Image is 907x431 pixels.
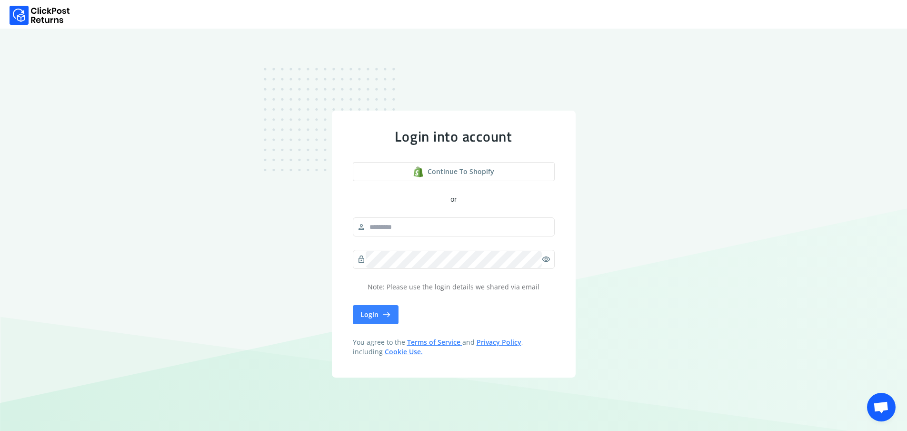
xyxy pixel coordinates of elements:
div: or [353,195,555,204]
span: visibility [542,253,550,266]
button: Continue to shopify [353,162,555,181]
span: person [357,220,366,234]
a: Terms of Service [407,338,462,347]
p: Note: Please use the login details we shared via email [353,282,555,292]
button: Login east [353,305,399,324]
span: lock [357,253,366,266]
span: east [382,308,391,321]
div: Login into account [353,128,555,145]
img: Logo [10,6,70,25]
span: You agree to the and , including [353,338,555,357]
a: Cookie Use. [385,347,423,356]
img: shopify logo [413,166,424,177]
div: Open chat [867,393,896,421]
a: Privacy Policy [477,338,521,347]
a: shopify logoContinue to shopify [353,162,555,181]
span: Continue to shopify [428,167,494,176]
